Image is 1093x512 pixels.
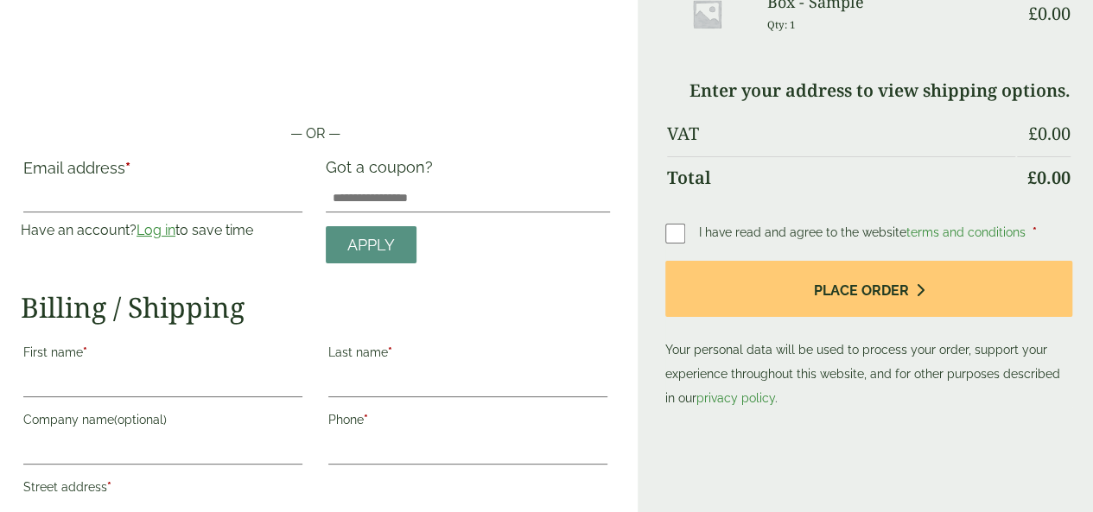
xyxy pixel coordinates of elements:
span: I have read and agree to the website [699,225,1029,239]
a: privacy policy [696,391,775,405]
bdi: 0.00 [1028,122,1071,145]
abbr: required [83,345,87,359]
span: £ [1028,2,1038,25]
label: First name [23,340,302,370]
abbr: required [388,345,392,359]
span: (optional) [114,413,167,427]
span: £ [1028,122,1038,145]
a: Apply [326,226,416,263]
bdi: 0.00 [1027,166,1071,189]
label: Email address [23,161,302,185]
iframe: Secure payment button frame [21,68,610,103]
small: Qty: 1 [767,18,796,31]
label: Got a coupon? [326,158,440,185]
a: terms and conditions [906,225,1026,239]
p: — OR — [21,123,610,144]
th: VAT [667,113,1015,155]
label: Last name [328,340,607,370]
span: £ [1027,166,1037,189]
abbr: required [107,480,111,494]
label: Street address [23,475,302,504]
p: Your personal data will be used to process your order, support your experience throughout this we... [665,261,1072,410]
abbr: required [125,159,130,177]
a: Log in [137,222,175,238]
label: Company name [23,408,302,437]
span: Apply [347,236,395,255]
th: Total [667,156,1015,199]
label: Phone [328,408,607,437]
abbr: required [1033,225,1037,239]
p: Have an account? to save time [21,220,305,241]
h2: Billing / Shipping [21,291,610,324]
td: Enter your address to view shipping options. [667,70,1071,111]
bdi: 0.00 [1028,2,1071,25]
abbr: required [364,413,368,427]
button: Place order [665,261,1072,317]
